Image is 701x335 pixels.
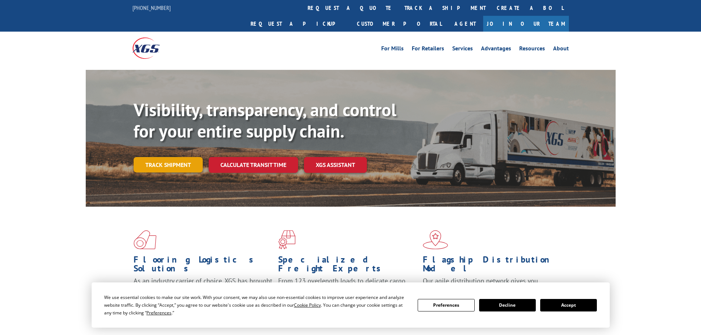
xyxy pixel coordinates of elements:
[245,16,351,32] a: Request a pickup
[553,46,569,54] a: About
[104,293,409,317] div: We use essential cookies to make our site work. With your consent, we may also use non-essential ...
[134,230,156,249] img: xgs-icon-total-supply-chain-intelligence-red
[132,4,171,11] a: [PHONE_NUMBER]
[278,255,417,277] h1: Specialized Freight Experts
[540,299,597,311] button: Accept
[479,299,536,311] button: Decline
[418,299,474,311] button: Preferences
[278,230,295,249] img: xgs-icon-focused-on-flooring-red
[423,277,558,294] span: Our agile distribution network gives you nationwide inventory management on demand.
[304,157,367,173] a: XGS ASSISTANT
[412,46,444,54] a: For Retailers
[483,16,569,32] a: Join Our Team
[294,302,321,308] span: Cookie Policy
[423,255,562,277] h1: Flagship Distribution Model
[146,310,171,316] span: Preferences
[134,277,272,303] span: As an industry carrier of choice, XGS has brought innovation and dedication to flooring logistics...
[519,46,545,54] a: Resources
[447,16,483,32] a: Agent
[423,230,448,249] img: xgs-icon-flagship-distribution-model-red
[134,98,396,142] b: Visibility, transparency, and control for your entire supply chain.
[278,277,417,309] p: From 123 overlength loads to delicate cargo, our experienced staff knows the best way to move you...
[134,157,203,172] a: Track shipment
[134,255,273,277] h1: Flooring Logistics Solutions
[92,282,610,328] div: Cookie Consent Prompt
[351,16,447,32] a: Customer Portal
[452,46,473,54] a: Services
[209,157,298,173] a: Calculate transit time
[481,46,511,54] a: Advantages
[381,46,404,54] a: For Mills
